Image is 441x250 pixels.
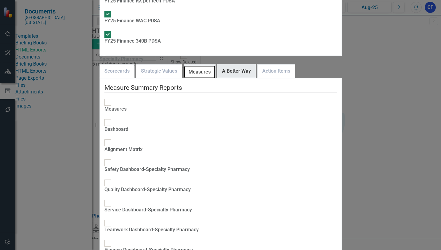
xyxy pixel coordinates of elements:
a: A Better Way [217,65,256,78]
a: Scorecards [100,65,134,78]
div: Service Dashboard-Specialty Pharmacy [104,206,192,214]
a: Strategic Values [136,65,182,78]
div: FY25 Finance 340B PDSA [104,38,161,45]
div: Safety Dashboard-Specialty Pharmacy [104,166,190,173]
a: Action Items [258,65,295,78]
a: Measures [184,66,215,79]
div: Dashboard [104,126,128,133]
div: Teamwork Dashboard-Specialty Pharmacy [104,226,199,233]
div: Alignment Matrix [104,146,142,153]
div: FY25 Finance WAC PDSA [104,17,160,25]
label: Specialty Pharmacy [100,56,143,63]
div: Measures [104,106,127,113]
legend: Measure Summary Reports [104,83,337,93]
div: Quality Dashboard-Specialty Pharmacy [104,186,191,193]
